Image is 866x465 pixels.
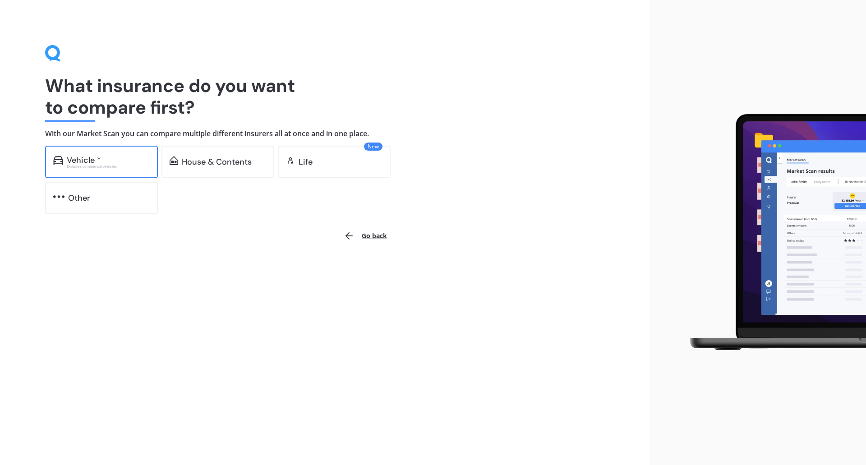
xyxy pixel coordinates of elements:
div: Life [299,157,313,166]
img: life.f720d6a2d7cdcd3ad642.svg [286,156,295,165]
div: Excludes commercial vehicles [67,165,150,168]
div: Vehicle * [67,156,101,165]
button: Go back [338,225,392,247]
div: Other [68,193,90,203]
span: New [364,143,382,151]
div: House & Contents [182,157,252,166]
h1: What insurance do you want to compare first? [45,75,604,118]
h4: With our Market Scan you can compare multiple different insurers all at once and in one place. [45,129,604,138]
img: home-and-contents.b802091223b8502ef2dd.svg [170,156,178,165]
img: laptop.webp [677,109,866,357]
img: other.81dba5aafe580aa69f38.svg [53,192,64,201]
img: car.f15378c7a67c060ca3f3.svg [53,156,63,165]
